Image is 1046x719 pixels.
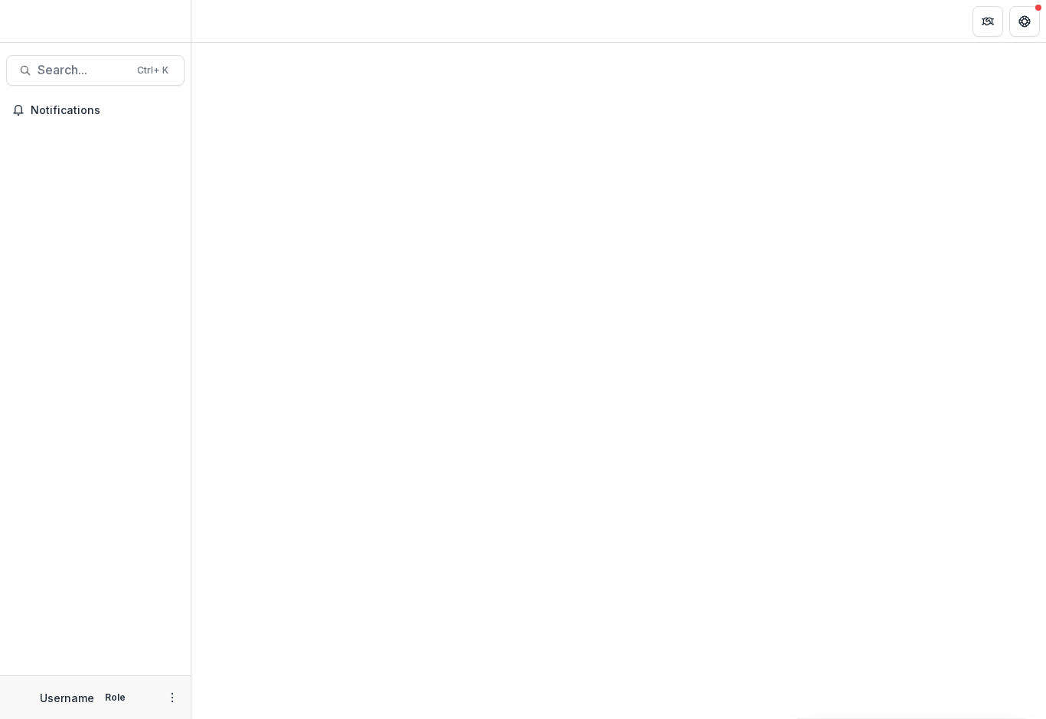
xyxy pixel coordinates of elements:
p: Role [100,691,130,704]
button: Partners [972,6,1003,37]
button: Search... [6,55,185,86]
span: Search... [38,63,128,77]
p: Username [40,690,94,706]
span: Notifications [31,104,178,117]
button: Get Help [1009,6,1040,37]
div: Ctrl + K [134,62,172,79]
button: Notifications [6,98,185,123]
button: More [163,688,181,707]
nav: breadcrumb [198,10,263,32]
